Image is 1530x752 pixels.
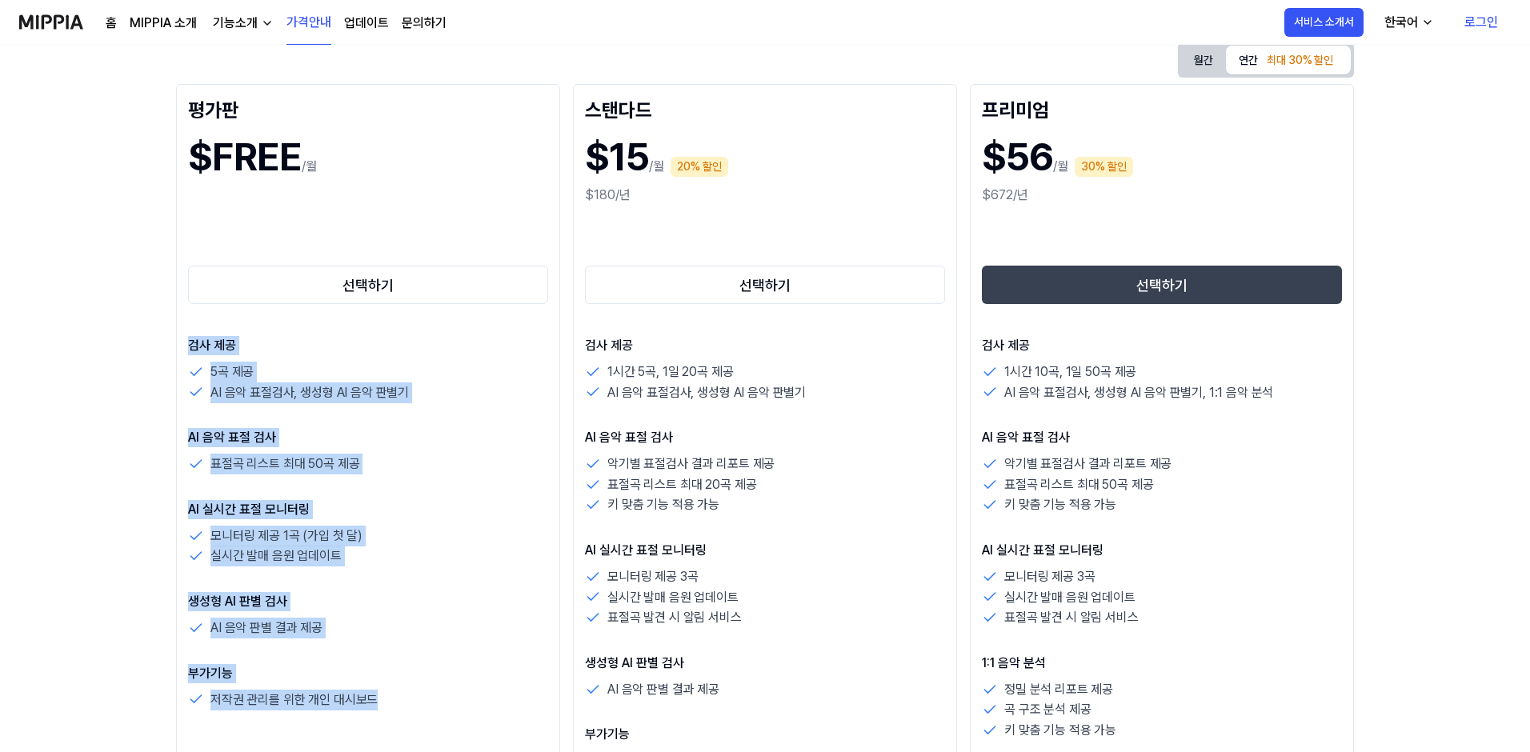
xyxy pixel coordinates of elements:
div: 최대 30% 할인 [1262,49,1338,73]
h1: $15 [585,128,649,186]
p: 1시간 10곡, 1일 50곡 제공 [1004,362,1136,382]
p: 1시간 5곡, 1일 20곡 제공 [607,362,733,382]
p: 모니터링 제공 1곡 (가입 첫 달) [210,526,362,546]
p: 검사 제공 [585,336,945,355]
p: AI 실시간 표절 모니터링 [982,541,1342,560]
div: 스탠다드 [585,96,945,122]
a: 홈 [106,14,117,33]
button: 월간 [1181,46,1226,75]
p: /월 [1053,157,1068,176]
p: AI 음악 표절 검사 [585,428,945,447]
p: 표절곡 리스트 최대 20곡 제공 [607,474,756,495]
p: 악기별 표절검사 결과 리포트 제공 [607,454,775,474]
p: 1:1 음악 분석 [982,654,1342,673]
p: AI 실시간 표절 모니터링 [188,500,548,519]
p: 생성형 AI 판별 검사 [585,654,945,673]
p: AI 음악 표절검사, 생성형 AI 음악 판별기, 1:1 음악 분석 [1004,382,1273,403]
button: 선택하기 [585,266,945,304]
a: 선택하기 [585,262,945,307]
p: 악기별 표절검사 결과 리포트 제공 [1004,454,1172,474]
a: 가격안내 [286,1,331,45]
a: 문의하기 [402,14,447,33]
button: 서비스 소개서 [1284,8,1364,37]
p: 모니터링 제공 3곡 [607,566,698,587]
a: MIPPIA 소개 [130,14,197,33]
p: /월 [302,157,317,176]
p: AI 음악 표절 검사 [188,428,548,447]
h1: $56 [982,128,1053,186]
p: 모니터링 제공 3곡 [1004,566,1095,587]
p: 실시간 발매 음원 업데이트 [607,587,739,608]
h1: $FREE [188,128,302,186]
p: 곡 구조 분석 제공 [1004,699,1091,720]
p: AI 음악 판별 결과 제공 [607,679,719,700]
button: 선택하기 [188,266,548,304]
div: 평가판 [188,96,548,122]
a: 선택하기 [982,262,1342,307]
button: 기능소개 [210,14,274,33]
div: 한국어 [1381,13,1421,32]
button: 한국어 [1372,6,1444,38]
p: 실시간 발매 음원 업데이트 [1004,587,1135,608]
p: 저작권 관리를 위한 개인 대시보드 [210,690,378,710]
p: AI 음악 판별 결과 제공 [210,618,322,638]
p: 실시간 발매 음원 업데이트 [210,546,342,566]
button: 연간 [1226,46,1351,74]
p: 부가기능 [585,725,945,744]
p: 검사 제공 [188,336,548,355]
p: 표절곡 발견 시 알림 서비스 [607,607,742,628]
p: 생성형 AI 판별 검사 [188,592,548,611]
p: 부가기능 [188,664,548,683]
div: 30% 할인 [1075,157,1133,177]
img: down [261,17,274,30]
div: 기능소개 [210,14,261,33]
a: 업데이트 [344,14,389,33]
p: 표절곡 발견 시 알림 서비스 [1004,607,1139,628]
div: $672/년 [982,186,1342,205]
p: AI 음악 표절검사, 생성형 AI 음악 판별기 [607,382,806,403]
p: 검사 제공 [982,336,1342,355]
p: 5곡 제공 [210,362,254,382]
p: 키 맞춤 기능 적용 가능 [1004,720,1116,741]
div: 프리미엄 [982,96,1342,122]
p: AI 실시간 표절 모니터링 [585,541,945,560]
div: 20% 할인 [671,157,728,177]
p: AI 음악 표절 검사 [982,428,1342,447]
button: 선택하기 [982,266,1342,304]
p: 키 맞춤 기능 적용 가능 [607,494,719,515]
div: $180/년 [585,186,945,205]
p: 정밀 분석 리포트 제공 [1004,679,1113,700]
p: 키 맞춤 기능 적용 가능 [1004,494,1116,515]
a: 선택하기 [188,262,548,307]
p: 표절곡 리스트 최대 50곡 제공 [210,454,359,474]
p: AI 음악 표절검사, 생성형 AI 음악 판별기 [210,382,409,403]
p: 표절곡 리스트 최대 50곡 제공 [1004,474,1153,495]
p: /월 [649,157,664,176]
